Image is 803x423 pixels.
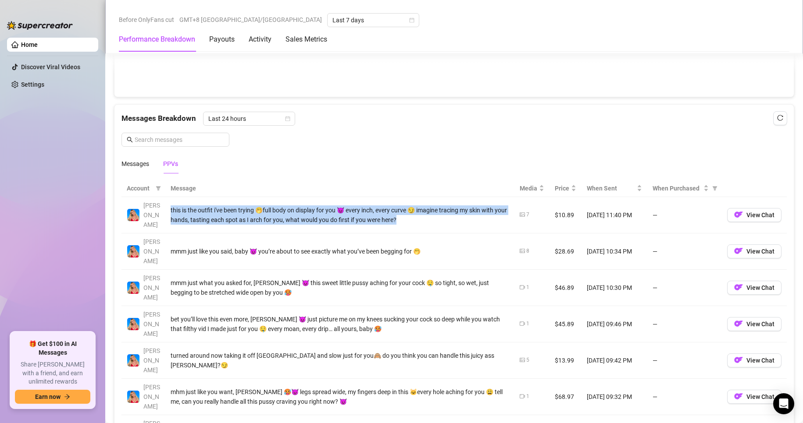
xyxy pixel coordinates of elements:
[647,233,722,270] td: —
[127,318,139,330] img: Ashley
[526,392,529,401] div: 1
[582,379,647,415] td: [DATE] 09:32 PM
[249,34,271,45] div: Activity
[127,209,139,221] img: Ashley
[119,13,174,26] span: Before OnlyFans cut
[582,270,647,306] td: [DATE] 10:30 PM
[734,319,743,328] img: OF
[582,180,647,197] th: When Sent
[746,248,774,255] span: View Chat
[647,270,722,306] td: —
[165,180,514,197] th: Message
[746,284,774,291] span: View Chat
[154,182,163,195] span: filter
[734,392,743,401] img: OF
[21,63,80,70] a: Discover Viral Videos
[143,275,160,301] span: [PERSON_NAME]
[746,211,774,219] span: View Chat
[64,394,70,400] span: arrow-right
[127,282,139,294] img: Ashley
[550,180,582,197] th: Price
[409,18,414,23] span: calendar
[171,205,509,225] div: this is the outfit i've been trying 🤭full body on display for you 😈 every inch, every curve 😏 ima...
[734,356,743,364] img: OF
[143,311,160,337] span: [PERSON_NAME]
[727,281,782,295] button: OFView Chat
[727,390,782,404] button: OFView Chat
[727,359,782,366] a: OFView Chat
[171,247,509,256] div: mmm just like you said, baby 😈 you’re about to see exactly what you’ve been begging for 🤭
[171,387,509,406] div: mhm just like you want, [PERSON_NAME] 🥵😈 legs spread wide, my fingers deep in this 🐱every hole ac...
[520,248,525,254] span: picture
[734,247,743,255] img: OF
[15,390,90,404] button: Earn nowarrow-right
[127,354,139,367] img: Ashley
[15,360,90,386] span: Share [PERSON_NAME] with a friend, and earn unlimited rewards
[209,34,235,45] div: Payouts
[143,238,160,264] span: [PERSON_NAME]
[208,112,290,125] span: Last 24 hours
[647,342,722,379] td: —
[582,342,647,379] td: [DATE] 09:42 PM
[582,197,647,233] td: [DATE] 11:40 PM
[127,137,133,143] span: search
[15,340,90,357] span: 🎁 Get $100 in AI Messages
[555,183,569,193] span: Price
[550,270,582,306] td: $46.89
[171,351,509,370] div: turned around now taking it off [GEOGRAPHIC_DATA] and slow just for you🙈 do you think you can han...
[526,320,529,328] div: 1
[119,34,195,45] div: Performance Breakdown
[143,202,160,228] span: [PERSON_NAME]
[550,342,582,379] td: $13.99
[727,286,782,293] a: OFView Chat
[171,278,509,297] div: mmm just what you asked for, [PERSON_NAME] 😈 this sweet little pussy aching for your cock 🤤 so ti...
[163,159,178,169] div: PPVs
[143,384,160,410] span: [PERSON_NAME]
[21,41,38,48] a: Home
[121,159,149,169] div: Messages
[582,233,647,270] td: [DATE] 10:34 PM
[587,183,635,193] span: When Sent
[647,180,722,197] th: When Purchased
[127,245,139,257] img: Ashley
[727,353,782,367] button: OFView Chat
[21,81,44,88] a: Settings
[550,379,582,415] td: $68.97
[727,395,782,402] a: OFView Chat
[35,393,61,400] span: Earn now
[332,14,414,27] span: Last 7 days
[286,34,327,45] div: Sales Metrics
[773,393,794,414] div: Open Intercom Messenger
[734,283,743,292] img: OF
[526,356,529,364] div: 5
[7,21,73,30] img: logo-BBDzfeDw.svg
[526,247,529,255] div: 8
[171,314,509,334] div: bet you’ll love this even more, [PERSON_NAME] 😈 just picture me on my knees sucking your cock so ...
[550,306,582,342] td: $45.89
[727,322,782,329] a: OFView Chat
[727,317,782,331] button: OFView Chat
[647,379,722,415] td: —
[727,213,782,220] a: OFView Chat
[526,211,529,219] div: 7
[734,210,743,219] img: OF
[550,233,582,270] td: $28.69
[135,135,224,145] input: Search messages
[710,182,719,195] span: filter
[156,186,161,191] span: filter
[127,391,139,403] img: Ashley
[647,306,722,342] td: —
[727,244,782,258] button: OFView Chat
[653,183,702,193] span: When Purchased
[746,357,774,364] span: View Chat
[127,183,152,193] span: Account
[526,283,529,292] div: 1
[520,321,525,326] span: video-camera
[746,393,774,400] span: View Chat
[520,212,525,217] span: picture
[520,285,525,290] span: video-camera
[727,208,782,222] button: OFView Chat
[727,250,782,257] a: OFView Chat
[520,394,525,399] span: video-camera
[520,183,537,193] span: Media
